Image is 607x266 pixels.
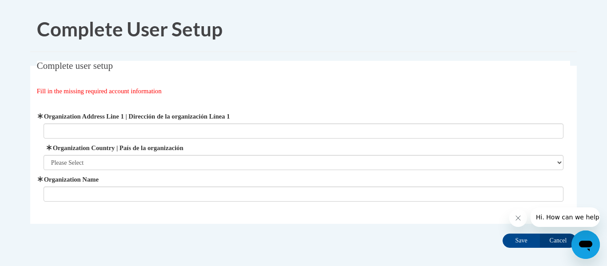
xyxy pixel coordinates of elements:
[44,123,564,139] input: Metadata input
[571,230,600,259] iframe: Button to launch messaging window
[531,207,600,227] iframe: Message from company
[37,87,162,95] span: Fill in the missing required account information
[509,209,527,227] iframe: Close message
[44,143,564,153] label: Organization Country | País de la organización
[5,6,72,13] span: Hi. How can we help?
[503,234,540,248] input: Save
[539,234,577,248] input: Cancel
[37,60,113,71] span: Complete user setup
[44,175,564,184] label: Organization Name
[44,111,564,121] label: Organization Address Line 1 | Dirección de la organización Línea 1
[44,187,564,202] input: Metadata input
[37,17,223,40] span: Complete User Setup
